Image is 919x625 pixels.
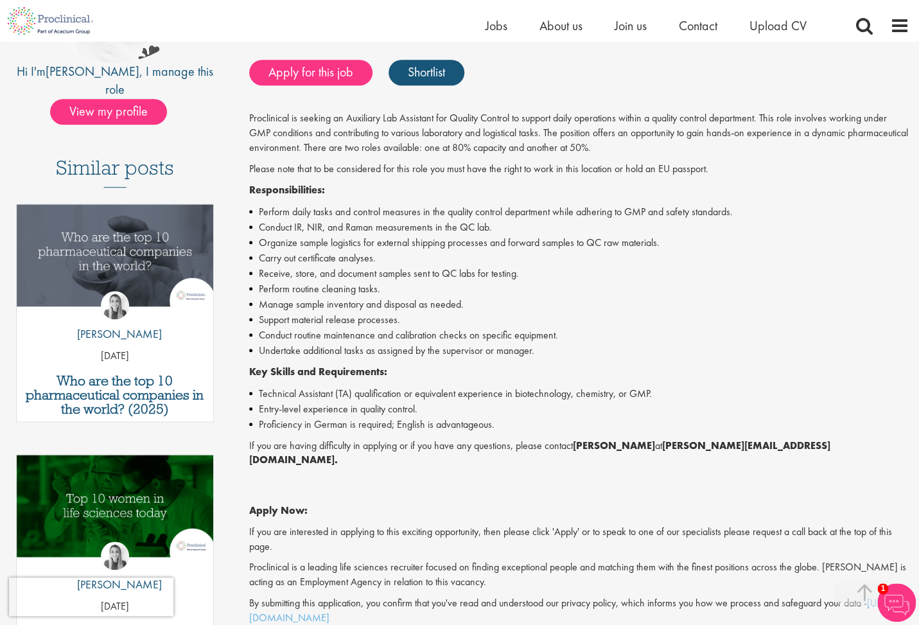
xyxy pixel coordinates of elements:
[679,17,717,34] a: Contact
[749,17,807,34] a: Upload CV
[249,439,909,468] p: If you are having difficulty in applying or if you have any questions, please contact at
[249,220,909,235] li: Conduct IR, NIR, and Raman measurements in the QC lab.
[249,312,909,328] li: Support material release processes.
[67,576,162,593] p: [PERSON_NAME]
[486,17,507,34] a: Jobs
[389,60,464,85] a: Shortlist
[249,417,909,432] li: Proficiency in German is required; English is advantageous.
[249,386,909,401] li: Technical Assistant (TA) qualification or equivalent experience in biotechnology, chemistry, or GMP.
[23,374,207,416] a: Who are the top 10 pharmaceutical companies in the world? (2025)
[50,101,180,118] a: View my profile
[249,162,909,177] p: Please note that to be considered for this role you must have the right to work in this location ...
[249,343,909,358] li: Undertake additional tasks as assigned by the supervisor or manager.
[249,560,909,590] p: Proclinical is a leading life sciences recruiter focused on finding exceptional people and matchi...
[249,183,325,197] strong: Responsibilities:
[67,326,162,342] p: [PERSON_NAME]
[877,583,888,594] span: 1
[539,17,582,34] a: About us
[249,251,909,266] li: Carry out certificate analyses.
[249,281,909,297] li: Perform routine cleaning tasks.
[249,111,909,625] div: Job description
[9,577,173,616] iframe: reCAPTCHA
[249,525,909,554] p: If you are interested in applying to this exciting opportunity, then please click 'Apply' or to s...
[56,157,174,188] h3: Similar posts
[877,583,916,622] img: Chatbot
[249,401,909,417] li: Entry-level experience in quality control.
[249,328,909,343] li: Conduct routine maintenance and calibration checks on specific equipment.
[249,439,830,467] strong: [PERSON_NAME][EMAIL_ADDRESS][DOMAIN_NAME].
[615,17,647,34] a: Join us
[249,365,387,378] strong: Key Skills and Requirements:
[249,111,909,155] p: Proclinical is seeking an Auxiliary Lab Assistant for Quality Control to support daily operations...
[17,455,213,557] img: Top 10 women in life sciences today
[50,99,167,125] span: View my profile
[17,204,213,306] img: Top 10 pharmaceutical companies in the world 2025
[17,204,213,318] a: Link to a post
[249,504,308,517] strong: Apply Now:
[101,541,129,570] img: Hannah Burke
[46,63,139,80] a: [PERSON_NAME]
[67,541,162,599] a: Hannah Burke [PERSON_NAME]
[67,291,162,349] a: Hannah Burke [PERSON_NAME]
[573,439,655,452] strong: [PERSON_NAME]
[249,596,889,624] a: [URL][DOMAIN_NAME]
[249,235,909,251] li: Organize sample logistics for external shipping processes and forward samples to QC raw materials.
[249,297,909,312] li: Manage sample inventory and disposal as needed.
[17,349,213,364] p: [DATE]
[249,204,909,220] li: Perform daily tasks and control measures in the quality control department while adhering to GMP ...
[249,266,909,281] li: Receive, store, and document samples sent to QC labs for testing.
[101,291,129,319] img: Hannah Burke
[10,62,220,99] div: Hi I'm , I manage this role
[249,60,372,85] a: Apply for this job
[17,455,213,568] a: Link to a post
